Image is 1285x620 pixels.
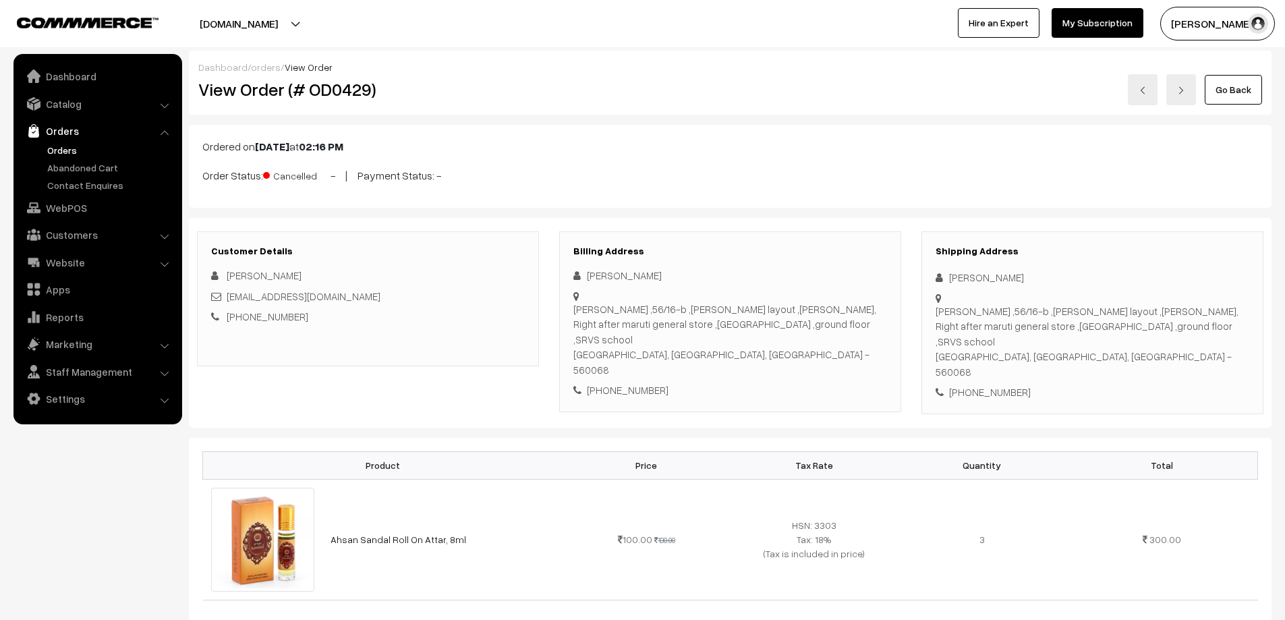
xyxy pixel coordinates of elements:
button: [DOMAIN_NAME] [152,7,325,40]
a: Settings [17,387,177,411]
span: [PERSON_NAME] [227,269,302,281]
a: COMMMERCE [17,13,135,30]
a: WebPOS [17,196,177,220]
img: COMMMERCE [17,18,159,28]
p: Ordered on at [202,138,1258,154]
b: 02:16 PM [299,140,343,153]
img: Ahsan_sandal_8ml-600x600.jpg [211,488,315,592]
span: 100.00 [618,534,652,545]
a: My Subscription [1052,8,1143,38]
a: Dashboard [198,61,248,73]
a: Staff Management [17,360,177,384]
h3: Billing Address [573,246,887,257]
th: Tax Rate [730,451,898,479]
a: [EMAIL_ADDRESS][DOMAIN_NAME] [227,290,380,302]
span: HSN: 3303 Tax: 18% (Tax is included in price) [764,519,865,559]
div: [PERSON_NAME] ,56/16-b ,[PERSON_NAME] layout ,[PERSON_NAME], Right after maruti general store ,[G... [573,302,887,378]
div: [PHONE_NUMBER] [936,385,1249,400]
button: [PERSON_NAME] D [1160,7,1275,40]
a: Ahsan Sandal Roll On Attar, 8ml [331,534,466,545]
th: Product [203,451,563,479]
a: orders [251,61,281,73]
a: Orders [17,119,177,143]
span: 300.00 [1149,534,1181,545]
a: Contact Enquires [44,178,177,192]
a: Go Back [1205,75,1262,105]
b: [DATE] [255,140,289,153]
th: Total [1066,451,1257,479]
th: Quantity [898,451,1066,479]
div: [PERSON_NAME] [936,270,1249,285]
strike: 130.00 [654,536,675,544]
a: Catalog [17,92,177,116]
img: user [1248,13,1268,34]
a: Orders [44,143,177,157]
h3: Customer Details [211,246,525,257]
span: Cancelled [263,165,331,183]
a: Hire an Expert [958,8,1039,38]
div: / / [198,60,1262,74]
span: 3 [979,534,985,545]
a: Apps [17,277,177,302]
span: View Order [285,61,333,73]
a: [PHONE_NUMBER] [227,310,308,322]
div: [PHONE_NUMBER] [573,383,887,398]
a: Dashboard [17,64,177,88]
img: right-arrow.png [1177,86,1185,94]
h3: Shipping Address [936,246,1249,257]
a: Website [17,250,177,275]
th: Price [563,451,731,479]
div: [PERSON_NAME] [573,268,887,283]
a: Abandoned Cart [44,161,177,175]
p: Order Status: - | Payment Status: - [202,165,1258,184]
img: left-arrow.png [1139,86,1147,94]
h2: View Order (# OD0429) [198,79,540,100]
a: Marketing [17,332,177,356]
div: [PERSON_NAME] ,56/16-b ,[PERSON_NAME] layout ,[PERSON_NAME], Right after maruti general store ,[G... [936,304,1249,380]
a: Customers [17,223,177,247]
a: Reports [17,305,177,329]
